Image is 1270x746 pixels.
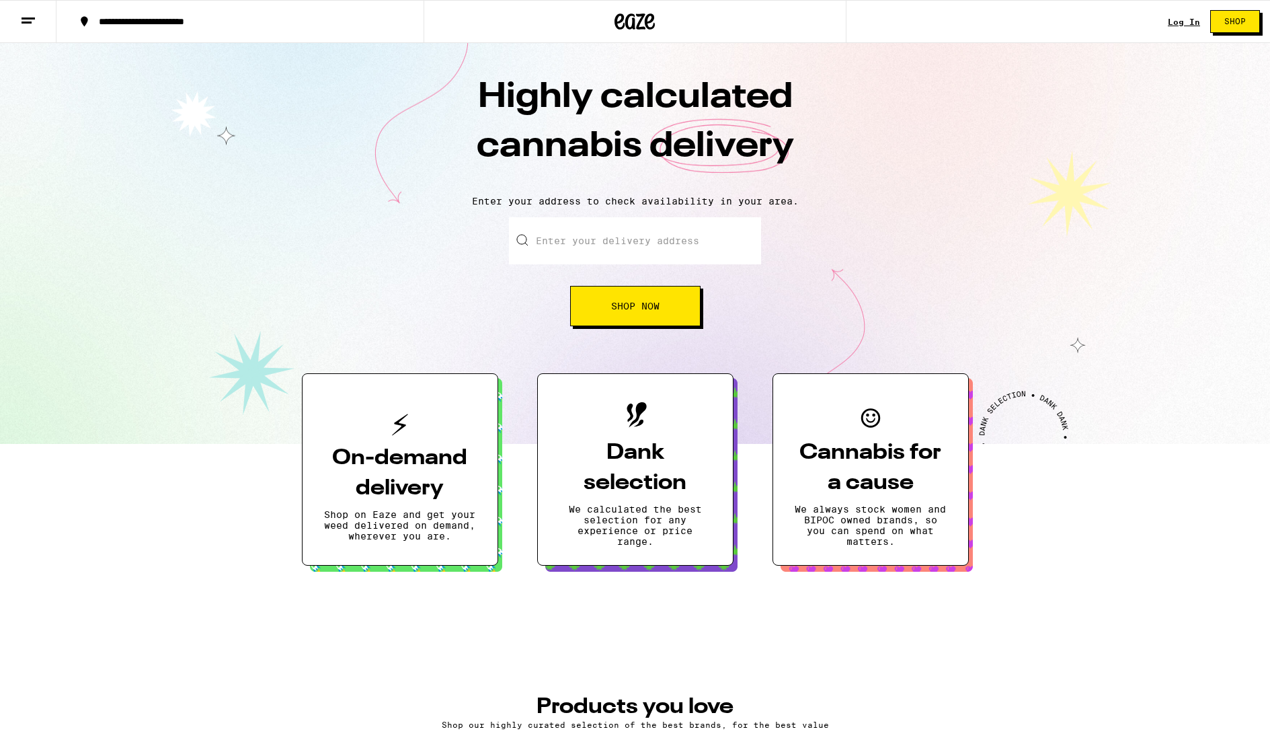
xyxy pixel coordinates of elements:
h3: Cannabis for a cause [795,438,947,498]
h3: PRODUCTS YOU LOVE [315,696,955,718]
span: Shop [1224,17,1246,26]
button: Dank selectionWe calculated the best selection for any experience or price range. [537,373,733,566]
p: Shop our highly curated selection of the best brands, for the best value [315,720,955,729]
button: On-demand deliveryShop on Eaze and get your weed delivered on demand, wherever you are. [302,373,498,566]
button: Cannabis for a causeWe always stock women and BIPOC owned brands, so you can spend on what matters. [772,373,969,566]
p: We calculated the best selection for any experience or price range. [559,504,711,547]
span: Shop Now [611,301,660,311]
a: Log In [1168,17,1200,26]
h3: Dank selection [559,438,711,498]
h3: On-demand delivery [324,443,476,504]
p: Enter your address to check availability in your area. [13,196,1257,207]
button: Shop [1210,10,1260,33]
button: Shop Now [570,286,701,326]
input: Enter your delivery address [509,217,761,264]
p: We always stock women and BIPOC owned brands, so you can spend on what matters. [795,504,947,547]
p: Shop on Eaze and get your weed delivered on demand, wherever you are. [324,509,476,542]
a: Shop [1200,10,1270,33]
h1: Highly calculated cannabis delivery [400,73,871,185]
